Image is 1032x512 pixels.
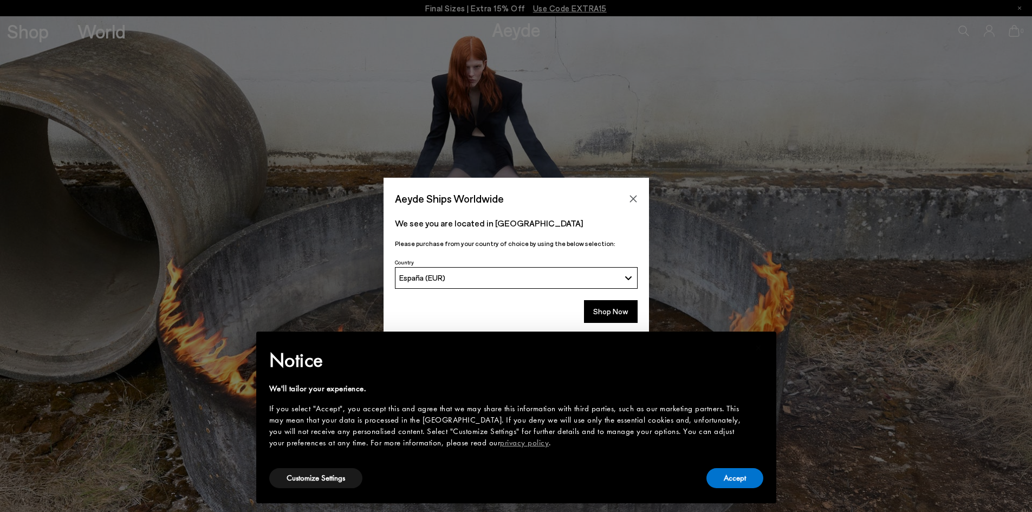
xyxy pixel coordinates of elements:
[584,300,638,323] button: Shop Now
[395,189,504,208] span: Aeyde Ships Worldwide
[395,259,414,265] span: Country
[269,346,746,374] h2: Notice
[269,468,362,488] button: Customize Settings
[625,191,641,207] button: Close
[395,217,638,230] p: We see you are located in [GEOGRAPHIC_DATA]
[706,468,763,488] button: Accept
[500,437,549,448] a: privacy policy
[269,403,746,449] div: If you select "Accept", you accept this and agree that we may share this information with third p...
[755,339,762,356] span: ×
[746,335,772,361] button: Close this notice
[395,238,638,249] p: Please purchase from your country of choice by using the below selection:
[269,383,746,394] div: We'll tailor your experience.
[399,273,445,282] span: España (EUR)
